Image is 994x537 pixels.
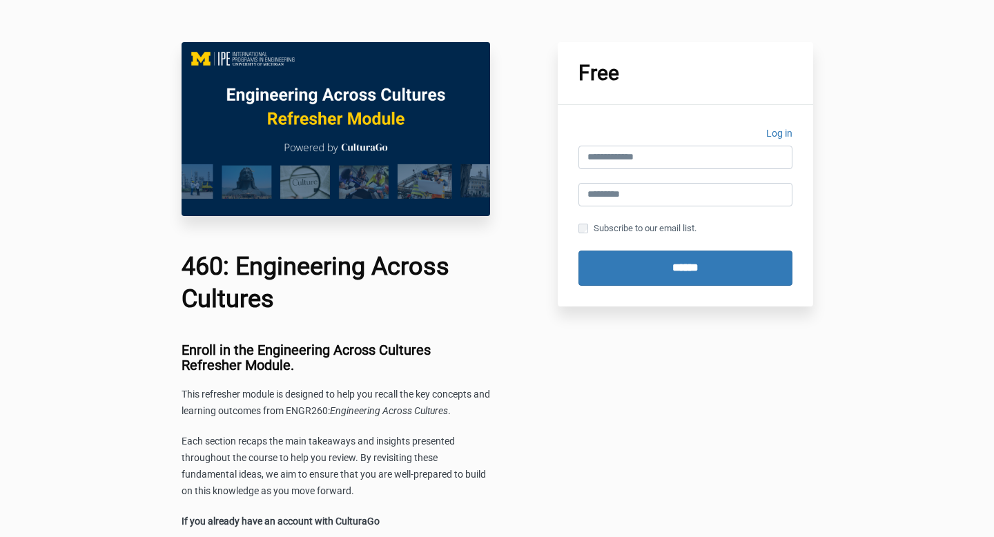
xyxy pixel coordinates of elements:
[182,251,491,315] h1: 460: Engineering Across Cultures
[182,436,455,463] span: Each section recaps the main takeaways and insights presented throughout
[182,516,380,527] strong: If you already have an account with CulturaGo
[766,126,792,146] a: Log in
[578,224,588,233] input: Subscribe to our email list.
[578,63,792,84] h1: Free
[182,42,491,216] img: c0f10fc-c575-6ff0-c716-7a6e5a06d1b5_EAC_460_Main_Image.png
[182,452,486,496] span: the course to help you review. By revisiting these fundamental ideas, we aim to ensure that you a...
[182,342,491,373] h3: Enroll in the Engineering Across Cultures Refresher Module.
[448,405,451,416] span: .
[182,389,490,416] span: This refresher module is designed to help you recall the key concepts and learning outcomes from ...
[578,221,696,236] label: Subscribe to our email list.
[330,405,448,416] span: Engineering Across Cultures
